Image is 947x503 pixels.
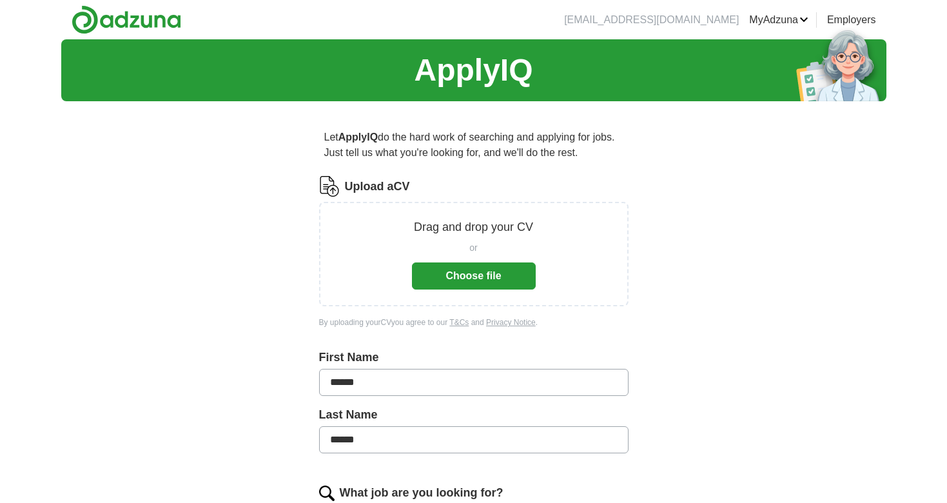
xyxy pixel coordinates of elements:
[345,178,410,195] label: Upload a CV
[469,241,477,255] span: or
[319,124,629,166] p: Let do the hard work of searching and applying for jobs. Just tell us what you're looking for, an...
[414,219,533,236] p: Drag and drop your CV
[414,47,532,94] h1: ApplyIQ
[749,12,808,28] a: MyAdzuna
[340,484,503,502] label: What job are you looking for?
[827,12,876,28] a: Employers
[319,486,335,501] img: search.png
[486,318,536,327] a: Privacy Notice
[319,176,340,197] img: CV Icon
[412,262,536,290] button: Choose file
[319,317,629,328] div: By uploading your CV you agree to our and .
[319,406,629,424] label: Last Name
[338,132,378,143] strong: ApplyIQ
[72,5,181,34] img: Adzuna logo
[564,12,739,28] li: [EMAIL_ADDRESS][DOMAIN_NAME]
[319,349,629,366] label: First Name
[449,318,469,327] a: T&Cs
